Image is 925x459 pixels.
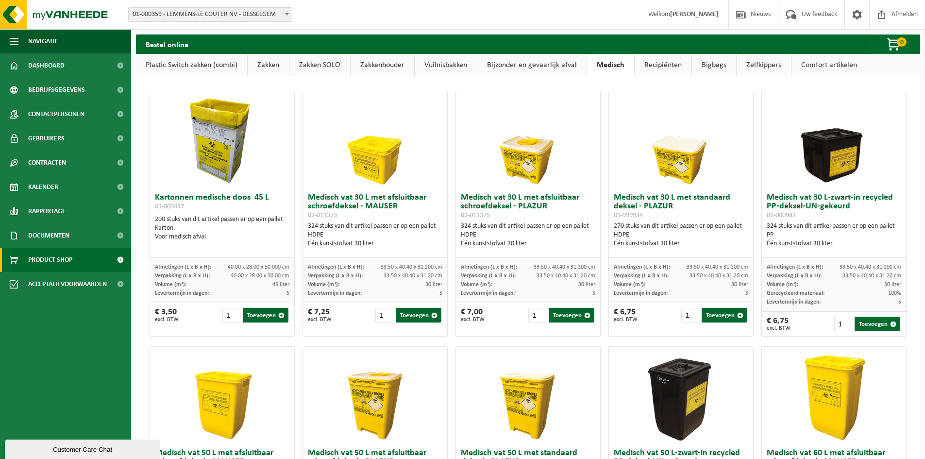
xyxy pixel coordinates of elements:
h3: Medisch vat 30 L met afsluitbaar schroefdeksel - PLAZUR [461,193,595,220]
span: 5 [439,290,442,296]
span: 33.50 x 40.40 x 31.20 cm [690,273,748,279]
div: € 3,50 [155,308,179,323]
span: excl. BTW [614,317,638,323]
strong: [PERSON_NAME] [670,11,719,18]
input: 1 [222,308,242,323]
span: Levertermijn in dagen: [767,299,821,305]
span: Afmetingen (L x B x H): [461,264,517,270]
span: 02-011373 [308,212,337,219]
div: Één kunststofvat 30 liter [461,239,595,248]
img: 02-011378 [174,347,271,444]
span: Afmetingen (L x B x H): [308,264,364,270]
span: Verpakking (L x B x H): [308,273,363,279]
div: Één kunststofvat 30 liter [308,239,442,248]
span: Acceptatievoorwaarden [28,272,107,296]
span: Kalender [28,175,58,199]
span: Dashboard [28,53,65,78]
span: Volume (m³): [155,282,186,288]
a: Medisch [587,54,634,76]
a: Comfort artikelen [791,54,867,76]
img: 02-011377 [327,347,424,444]
img: 02-011375 [480,91,577,188]
a: Recipiënten [635,54,691,76]
span: 01-999934 [614,212,643,219]
span: Verpakking (L x B x H): [155,273,210,279]
span: Levertermijn in dagen: [308,290,362,296]
span: 100% [888,290,901,296]
span: Contactpersonen [28,102,84,126]
span: 0 [897,37,907,47]
img: 01-000982 [786,91,883,188]
iframe: chat widget [5,438,162,459]
div: 324 stuks van dit artikel passen er op een pallet [308,222,442,248]
span: Verpakking (L x B x H): [614,273,669,279]
div: Één kunststofvat 30 liter [767,239,901,248]
span: 45 liter [272,282,289,288]
span: 33.50 x 40.40 x 31.200 cm [381,264,442,270]
span: 33.50 x 40.40 x 31.20 cm [537,273,595,279]
span: 33.50 x 40.40 x 31.20 cm [384,273,442,279]
span: 01-000447 [155,203,184,210]
div: 270 stuks van dit artikel passen er op een pallet [614,222,748,248]
span: 01-000359 - LEMMENS-LE COUTER NV - DESSELGEM [129,8,292,21]
span: 30 liter [578,282,595,288]
div: 324 stuks van dit artikel passen er op een pallet [461,222,595,248]
span: excl. BTW [767,325,790,331]
span: 01-000982 [767,212,796,219]
button: Toevoegen [855,317,900,331]
span: 5 [592,290,595,296]
button: Toevoegen [549,308,594,323]
a: Bijzonder en gevaarlijk afval [477,54,587,76]
input: 1 [681,308,701,323]
div: Karton [155,224,289,233]
h3: Medisch vat 30 L-zwart-in recycled PP-deksel-UN-gekeurd [767,193,901,220]
div: 324 stuks van dit artikel passen er op een pallet [767,222,901,248]
span: Documenten [28,223,69,248]
span: excl. BTW [155,317,179,323]
img: 01-000979 [633,347,730,444]
span: 33.50 x 40.40 x 31.200 cm [534,264,595,270]
span: Gebruikers [28,126,65,151]
div: 200 stuks van dit artikel passen er op een pallet [155,215,289,241]
span: 30 liter [884,282,901,288]
button: Toevoegen [702,308,747,323]
span: 33.50 x 40.40 x 31.20 cm [842,273,901,279]
span: 01-000359 - LEMMENS-LE COUTER NV - DESSELGEM [128,7,292,22]
img: 02-011373 [327,91,424,188]
span: Verpakking (L x B x H): [461,273,516,279]
div: HDPE [308,231,442,239]
span: Afmetingen (L x B x H): [614,264,670,270]
span: Volume (m³): [461,282,492,288]
span: Volume (m³): [767,282,798,288]
span: Volume (m³): [614,282,645,288]
span: 02-011375 [461,212,490,219]
span: 5 [745,290,748,296]
a: Zakkenhouder [351,54,414,76]
span: excl. BTW [308,317,332,323]
span: 33.50 x 40.40 x 31.200 cm [687,264,748,270]
span: 5 [286,290,289,296]
span: Afmetingen (L x B x H): [155,264,211,270]
button: 0 [871,34,919,54]
div: HDPE [614,231,748,239]
span: Verpakking (L x B x H): [767,273,822,279]
span: Rapportage [28,199,66,223]
a: Zakken [248,54,289,76]
span: Navigatie [28,29,58,53]
a: Zakken SOLO [289,54,350,76]
button: Toevoegen [243,308,288,323]
span: 30 liter [731,282,748,288]
div: € 7,25 [308,308,332,323]
div: PP [767,231,901,239]
img: 01-000447 [174,91,271,188]
div: € 6,75 [767,317,790,331]
span: Levertermijn in dagen: [614,290,668,296]
div: € 7,00 [461,308,485,323]
input: 1 [375,308,395,323]
a: Vuilnisbakken [415,54,477,76]
div: Één kunststofvat 30 liter [614,239,748,248]
h2: Bestel online [136,34,198,53]
span: Levertermijn in dagen: [461,290,515,296]
a: Bigbags [692,54,736,76]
